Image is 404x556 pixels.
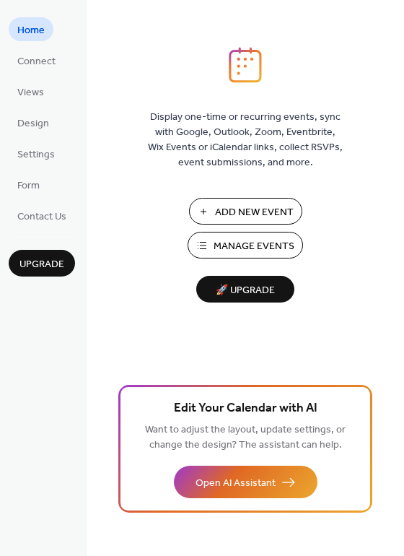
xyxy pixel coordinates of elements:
[9,173,48,196] a: Form
[9,204,75,227] a: Contact Us
[17,209,66,225] span: Contact Us
[17,23,45,38] span: Home
[9,110,58,134] a: Design
[215,205,294,220] span: Add New Event
[17,147,55,162] span: Settings
[17,178,40,194] span: Form
[214,239,294,254] span: Manage Events
[196,276,294,303] button: 🚀 Upgrade
[188,232,303,259] button: Manage Events
[174,466,317,498] button: Open AI Assistant
[145,420,346,455] span: Want to adjust the layout, update settings, or change the design? The assistant can help.
[229,47,262,83] img: logo_icon.svg
[9,79,53,103] a: Views
[148,110,343,170] span: Display one-time or recurring events, sync with Google, Outlook, Zoom, Eventbrite, Wix Events or ...
[17,54,56,69] span: Connect
[196,476,276,491] span: Open AI Assistant
[19,257,64,272] span: Upgrade
[174,399,317,419] span: Edit Your Calendar with AI
[9,17,53,41] a: Home
[17,116,49,131] span: Design
[189,198,302,225] button: Add New Event
[17,85,44,100] span: Views
[205,281,286,300] span: 🚀 Upgrade
[9,48,64,72] a: Connect
[9,142,63,165] a: Settings
[9,250,75,277] button: Upgrade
